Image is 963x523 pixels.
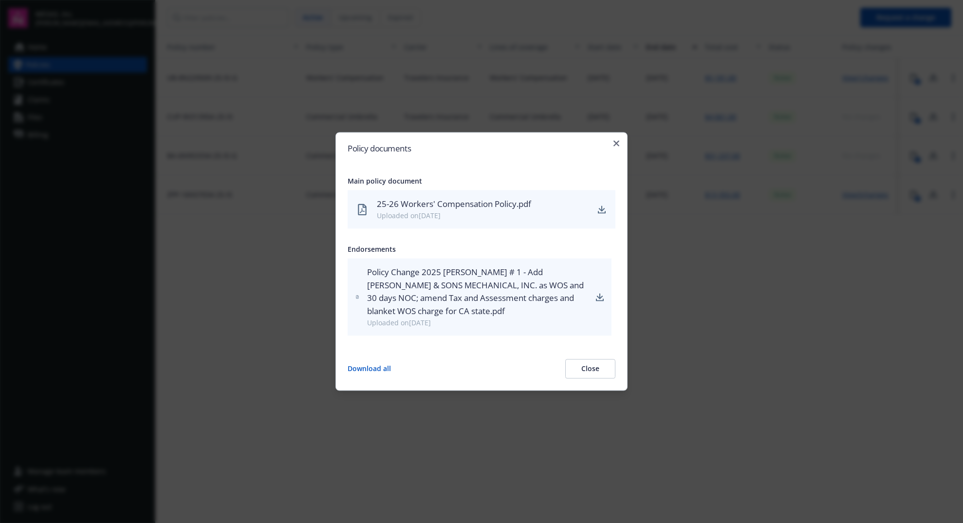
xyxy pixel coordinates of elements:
[596,204,608,215] a: download
[367,318,588,328] div: Uploaded on [DATE]
[377,211,588,221] div: Uploaded on [DATE]
[348,176,615,186] div: Main policy document
[348,244,615,255] div: Endorsements
[596,291,604,303] a: download
[565,359,615,379] button: Close
[348,144,615,152] h2: Policy documents
[348,359,391,379] button: Download all
[377,198,588,210] div: 25-26 Workers' Compensation Policy.pdf
[367,266,588,318] div: Policy Change 2025 [PERSON_NAME] # 1 - Add [PERSON_NAME] & SONS MECHANICAL, INC. as WOS and 30 da...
